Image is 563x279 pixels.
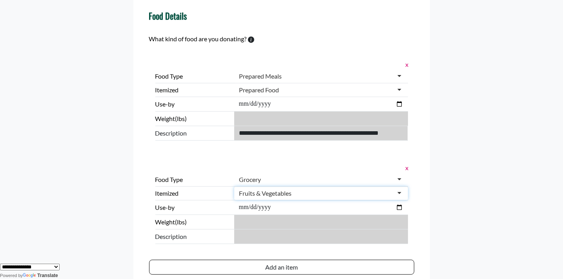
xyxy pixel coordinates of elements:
[155,72,231,81] label: Food Type
[248,37,254,43] svg: To calculate environmental impacts, we follow the Food Loss + Waste Protocol
[149,11,187,21] h4: Food Details
[239,189,292,197] div: Fruits & Vegetables
[175,115,187,122] span: (lbs)
[155,189,231,198] label: Itemized
[155,175,231,184] label: Food Type
[403,163,408,173] button: x
[23,273,37,279] img: Google Translate
[403,59,408,70] button: x
[155,114,231,123] label: Weight
[23,273,58,278] a: Translate
[175,218,187,226] span: (lbs)
[239,86,279,94] div: Prepared Food
[155,99,231,109] label: Use-by
[155,217,231,227] label: Weight
[155,203,231,212] label: Use-by
[239,72,282,80] div: Prepared Meals
[155,85,231,95] label: Itemized
[149,34,247,44] label: What kind of food are you donating?
[155,128,231,138] span: Description
[155,232,231,241] span: Description
[239,176,261,184] div: Grocery
[149,260,414,275] button: Add an item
